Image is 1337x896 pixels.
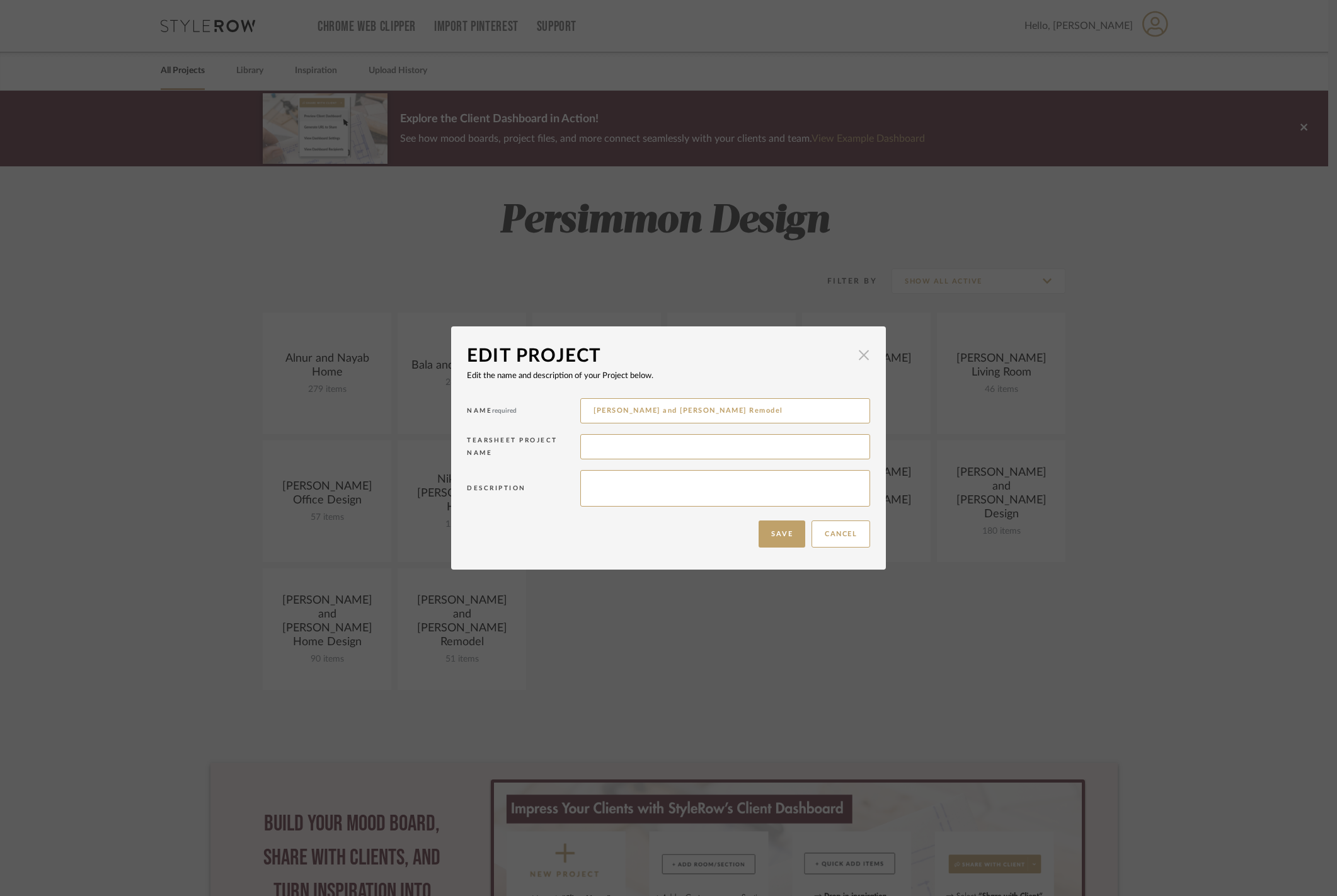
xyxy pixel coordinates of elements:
[759,520,805,548] button: Save
[467,372,653,380] span: Edit the name and description of your Project below.
[851,342,876,367] button: Close
[467,405,580,422] div: Name
[467,482,580,499] div: Description
[492,408,517,414] span: required
[812,520,870,548] button: Cancel
[467,434,580,464] div: Tearsheet Project Name
[467,342,851,370] div: Edit Project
